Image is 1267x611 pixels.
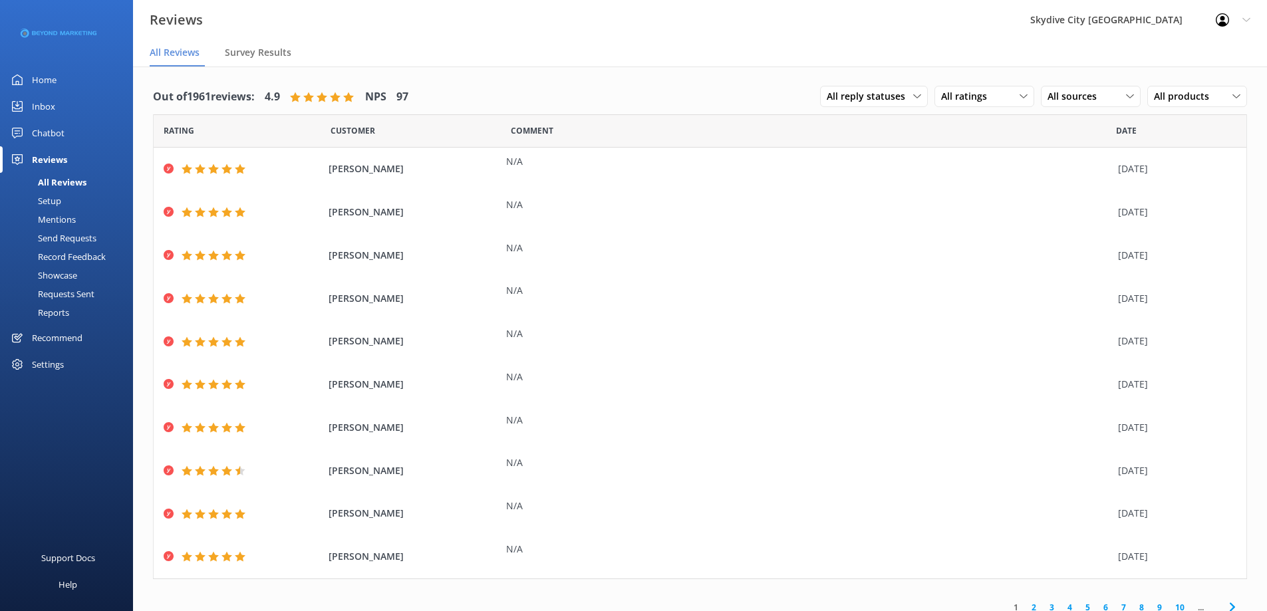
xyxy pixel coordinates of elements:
div: Reports [8,303,69,322]
span: Date [331,124,375,137]
div: N/A [506,455,1111,470]
div: [DATE] [1118,463,1230,478]
span: All products [1154,89,1217,104]
div: N/A [506,413,1111,428]
span: All reply statuses [827,89,913,104]
div: Help [59,571,77,598]
div: Recommend [32,324,82,351]
a: Record Feedback [8,247,133,266]
div: Setup [8,191,61,210]
a: All Reviews [8,173,133,191]
div: N/A [506,370,1111,384]
img: 3-1676954853.png [20,29,96,39]
div: [DATE] [1118,506,1230,521]
span: [PERSON_NAME] [329,248,500,263]
div: Mentions [8,210,76,229]
span: [PERSON_NAME] [329,291,500,306]
div: N/A [506,499,1111,513]
span: Survey Results [225,46,291,59]
h4: Out of 1961 reviews: [153,88,255,106]
span: [PERSON_NAME] [329,162,500,176]
div: [DATE] [1118,420,1230,435]
span: [PERSON_NAME] [329,463,500,478]
span: All Reviews [150,46,200,59]
span: [PERSON_NAME] [329,205,500,219]
a: Setup [8,191,133,210]
div: Reviews [32,146,67,173]
div: Requests Sent [8,285,94,303]
span: [PERSON_NAME] [329,549,500,564]
div: N/A [506,326,1111,341]
div: [DATE] [1118,549,1230,564]
span: [PERSON_NAME] [329,377,500,392]
div: N/A [506,241,1111,255]
div: [DATE] [1118,334,1230,348]
a: Requests Sent [8,285,133,303]
div: [DATE] [1118,291,1230,306]
span: Date [1116,124,1137,137]
a: Mentions [8,210,133,229]
h4: 4.9 [265,88,280,106]
div: N/A [506,197,1111,212]
span: Date [164,124,194,137]
div: Settings [32,351,64,378]
span: All ratings [941,89,995,104]
div: [DATE] [1118,377,1230,392]
div: N/A [506,283,1111,298]
span: All sources [1048,89,1105,104]
div: Support Docs [41,545,95,571]
div: Showcase [8,266,77,285]
div: Send Requests [8,229,96,247]
a: Showcase [8,266,133,285]
span: [PERSON_NAME] [329,420,500,435]
h3: Reviews [150,9,203,31]
div: Home [32,66,57,93]
div: [DATE] [1118,162,1230,176]
div: Inbox [32,93,55,120]
span: [PERSON_NAME] [329,334,500,348]
a: Reports [8,303,133,322]
div: [DATE] [1118,205,1230,219]
div: Chatbot [32,120,65,146]
span: [PERSON_NAME] [329,506,500,521]
h4: NPS [365,88,386,106]
div: [DATE] [1118,248,1230,263]
div: N/A [506,542,1111,556]
div: N/A [506,154,1111,169]
h4: 97 [396,88,408,106]
div: Record Feedback [8,247,106,266]
div: All Reviews [8,173,86,191]
a: Send Requests [8,229,133,247]
span: Question [511,124,553,137]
